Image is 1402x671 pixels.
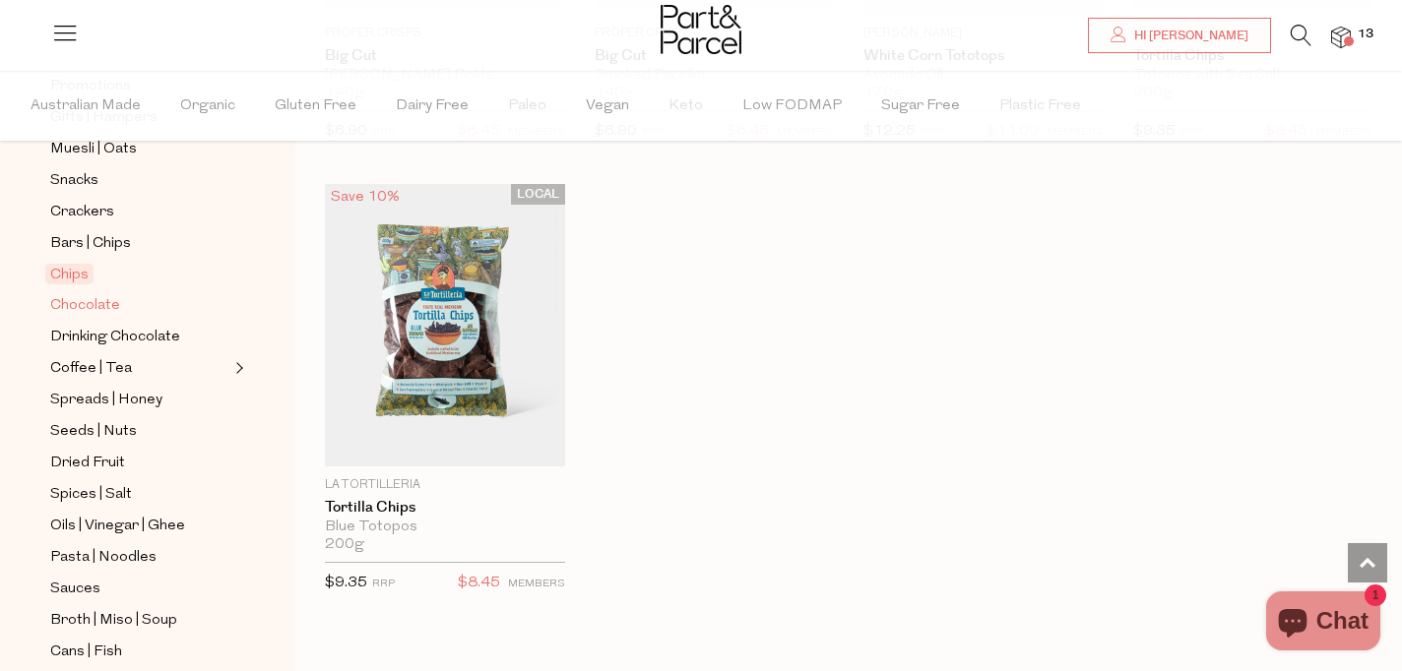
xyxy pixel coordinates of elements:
[669,72,703,141] span: Keto
[325,476,565,494] p: La Tortilleria
[325,536,364,554] span: 200g
[50,356,229,381] a: Coffee | Tea
[50,325,229,349] a: Drinking Chocolate
[1331,27,1351,47] a: 13
[45,264,94,284] span: Chips
[325,518,565,536] div: Blue Totopos
[50,640,229,664] a: Cans | Fish
[508,72,546,141] span: Paleo
[50,419,229,444] a: Seeds | Nuts
[230,356,244,380] button: Expand/Collapse Coffee | Tea
[508,579,565,589] small: MEMBERS
[50,546,157,570] span: Pasta | Noodles
[1260,591,1386,655] inbox-online-store-chat: Shopify online store chat
[50,545,229,570] a: Pasta | Noodles
[50,608,229,633] a: Broth | Miso | Soup
[275,72,356,141] span: Gluten Free
[325,184,406,211] div: Save 10%
[661,5,741,54] img: Part&Parcel
[50,200,229,224] a: Crackers
[999,72,1081,141] span: Plastic Free
[586,72,629,141] span: Vegan
[50,482,229,507] a: Spices | Salt
[50,231,229,256] a: Bars | Chips
[458,571,500,596] span: $8.45
[50,232,131,256] span: Bars | Chips
[50,138,137,161] span: Muesli | Oats
[50,168,229,193] a: Snacks
[50,640,122,664] span: Cans | Fish
[31,72,141,141] span: Australian Made
[50,294,120,318] span: Chocolate
[325,184,565,466] img: Tortilla Chips
[325,499,565,517] a: Tortilla Chips
[50,389,162,412] span: Spreads | Honey
[180,72,235,141] span: Organic
[50,357,132,381] span: Coffee | Tea
[50,452,125,475] span: Dried Fruit
[1088,18,1271,53] a: Hi [PERSON_NAME]
[50,420,137,444] span: Seeds | Nuts
[50,263,229,286] a: Chips
[50,169,98,193] span: Snacks
[50,326,180,349] span: Drinking Chocolate
[50,514,229,538] a: Oils | Vinegar | Ghee
[50,201,114,224] span: Crackers
[396,72,469,141] span: Dairy Free
[50,577,229,601] a: Sauces
[50,578,100,601] span: Sauces
[372,579,395,589] small: RRP
[50,293,229,318] a: Chocolate
[881,72,960,141] span: Sugar Free
[325,576,367,590] span: $9.35
[50,137,229,161] a: Muesli | Oats
[50,515,185,538] span: Oils | Vinegar | Ghee
[511,184,565,205] span: LOCAL
[50,483,132,507] span: Spices | Salt
[1353,26,1378,43] span: 13
[742,72,842,141] span: Low FODMAP
[1129,28,1248,44] span: Hi [PERSON_NAME]
[50,451,229,475] a: Dried Fruit
[50,388,229,412] a: Spreads | Honey
[50,609,177,633] span: Broth | Miso | Soup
